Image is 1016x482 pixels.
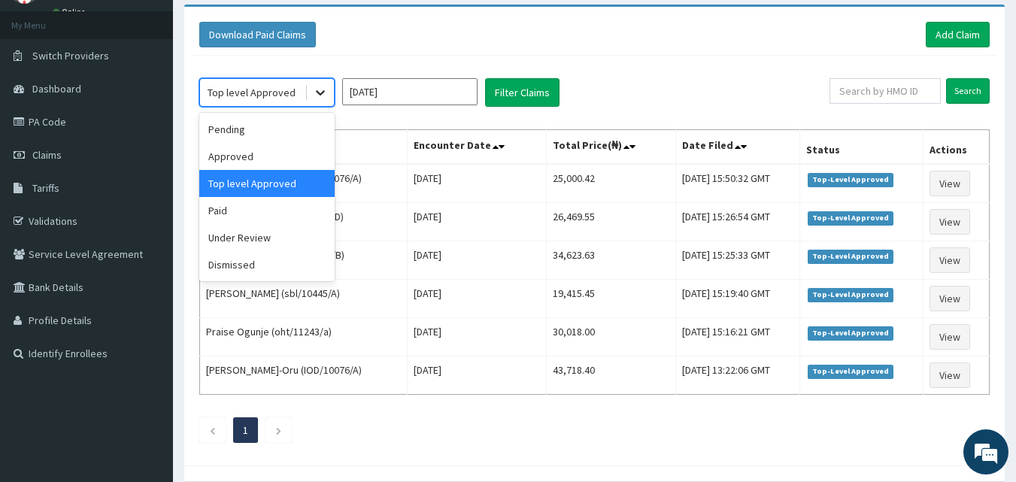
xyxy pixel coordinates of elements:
a: View [930,209,970,235]
td: [PERSON_NAME]-Oru (IOD/10076/A) [200,356,408,395]
span: Switch Providers [32,49,109,62]
a: Online [53,7,89,17]
a: View [930,362,970,388]
a: View [930,171,970,196]
input: Select Month and Year [342,78,478,105]
div: Approved [199,143,335,170]
td: [DATE] [408,203,547,241]
a: Add Claim [926,22,990,47]
td: 19,415.45 [547,280,675,318]
input: Search [946,78,990,104]
button: Filter Claims [485,78,560,107]
span: Tariffs [32,181,59,195]
td: [DATE] [408,241,547,280]
th: Total Price(₦) [547,130,675,165]
span: Top-Level Approved [808,288,894,302]
td: [DATE] 15:16:21 GMT [675,318,799,356]
a: View [930,247,970,273]
td: [DATE] 15:50:32 GMT [675,164,799,203]
td: [DATE] [408,318,547,356]
td: [DATE] 13:22:06 GMT [675,356,799,395]
td: Praise Ogunje (oht/11243/a) [200,318,408,356]
div: Pending [199,116,335,143]
div: Top level Approved [199,170,335,197]
span: Top-Level Approved [808,326,894,340]
td: 30,018.00 [547,318,675,356]
div: Dismissed [199,251,335,278]
div: Minimize live chat window [247,8,283,44]
button: Download Paid Claims [199,22,316,47]
td: 34,623.63 [547,241,675,280]
span: Dashboard [32,82,81,95]
th: Date Filed [675,130,799,165]
td: 43,718.40 [547,356,675,395]
a: Page 1 is your current page [243,423,248,437]
div: Paid [199,197,335,224]
span: Top-Level Approved [808,250,894,263]
span: Claims [32,148,62,162]
img: d_794563401_company_1708531726252_794563401 [28,75,61,113]
td: 25,000.42 [547,164,675,203]
th: Status [799,130,923,165]
td: [DATE] 15:25:33 GMT [675,241,799,280]
span: Top-Level Approved [808,211,894,225]
a: View [930,324,970,350]
td: [DATE] [408,280,547,318]
span: Top-Level Approved [808,173,894,186]
div: Chat with us now [78,84,253,104]
a: Next page [275,423,282,437]
span: Top-Level Approved [808,365,894,378]
td: [DATE] 15:19:40 GMT [675,280,799,318]
td: [DATE] [408,356,547,395]
textarea: Type your message and hit 'Enter' [8,322,287,374]
div: Under Review [199,224,335,251]
th: Actions [923,130,990,165]
a: View [930,286,970,311]
div: Top level Approved [208,85,296,100]
td: [DATE] 15:26:54 GMT [675,203,799,241]
td: [PERSON_NAME] (sbl/10445/A) [200,280,408,318]
span: We're online! [87,145,208,297]
input: Search by HMO ID [829,78,941,104]
td: 26,469.55 [547,203,675,241]
a: Previous page [209,423,216,437]
td: [DATE] [408,164,547,203]
th: Encounter Date [408,130,547,165]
